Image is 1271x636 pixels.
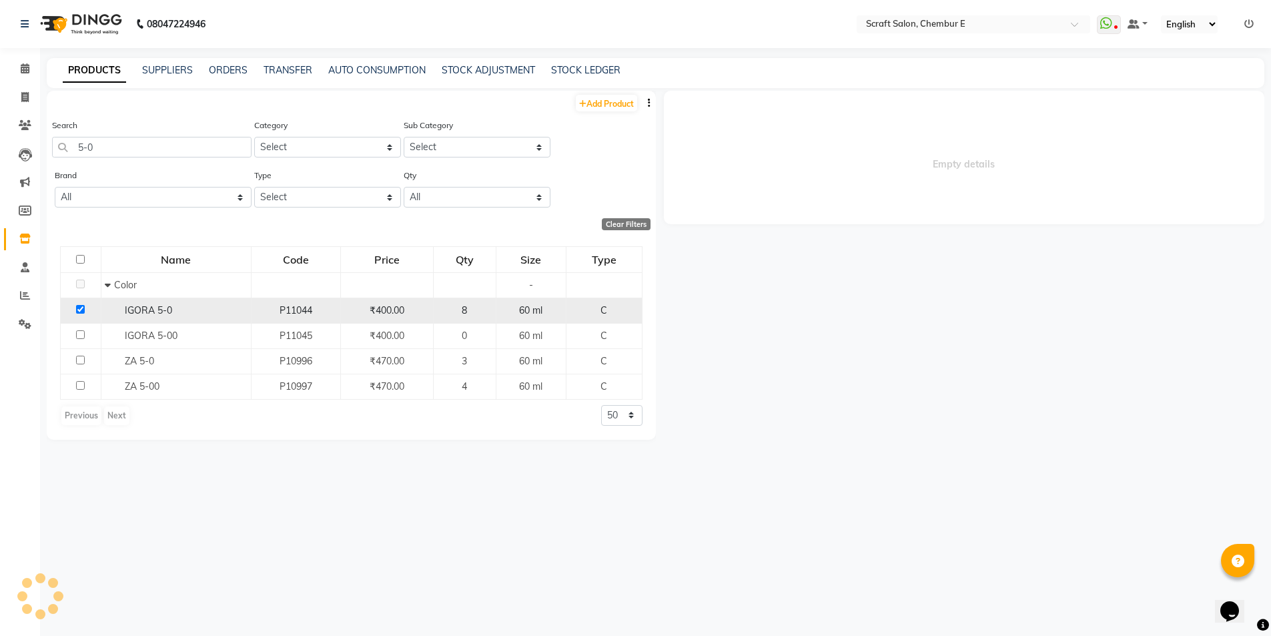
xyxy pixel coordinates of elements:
[551,64,620,76] a: STOCK LEDGER
[125,380,159,392] span: ZA 5-00
[602,218,651,230] div: Clear Filters
[600,355,607,367] span: C
[52,137,252,157] input: Search by product name or code
[280,330,312,342] span: P11045
[254,170,272,182] label: Type
[600,304,607,316] span: C
[600,330,607,342] span: C
[102,248,250,272] div: Name
[404,170,416,182] label: Qty
[280,380,312,392] span: P10997
[114,279,137,291] span: Color
[370,330,404,342] span: ₹400.00
[55,170,77,182] label: Brand
[462,355,467,367] span: 3
[529,279,533,291] span: -
[63,59,126,83] a: PRODUCTS
[125,304,172,316] span: IGORA 5-0
[252,248,340,272] div: Code
[600,380,607,392] span: C
[280,355,312,367] span: P10996
[462,304,467,316] span: 8
[209,64,248,76] a: ORDERS
[142,64,193,76] a: SUPPLIERS
[52,119,77,131] label: Search
[404,119,453,131] label: Sub Category
[280,304,312,316] span: P11044
[576,95,637,111] a: Add Product
[519,330,542,342] span: 60 ml
[519,355,542,367] span: 60 ml
[462,380,467,392] span: 4
[264,64,312,76] a: TRANSFER
[254,119,288,131] label: Category
[434,248,494,272] div: Qty
[567,248,641,272] div: Type
[519,304,542,316] span: 60 ml
[125,355,154,367] span: ZA 5-0
[370,380,404,392] span: ₹470.00
[370,355,404,367] span: ₹470.00
[442,64,535,76] a: STOCK ADJUSTMENT
[497,248,565,272] div: Size
[147,5,205,43] b: 08047224946
[105,279,114,291] span: Collapse Row
[1215,583,1258,623] iframe: chat widget
[370,304,404,316] span: ₹400.00
[519,380,542,392] span: 60 ml
[125,330,177,342] span: IGORA 5-00
[342,248,433,272] div: Price
[34,5,125,43] img: logo
[462,330,467,342] span: 0
[664,91,1265,224] span: Empty details
[328,64,426,76] a: AUTO CONSUMPTION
